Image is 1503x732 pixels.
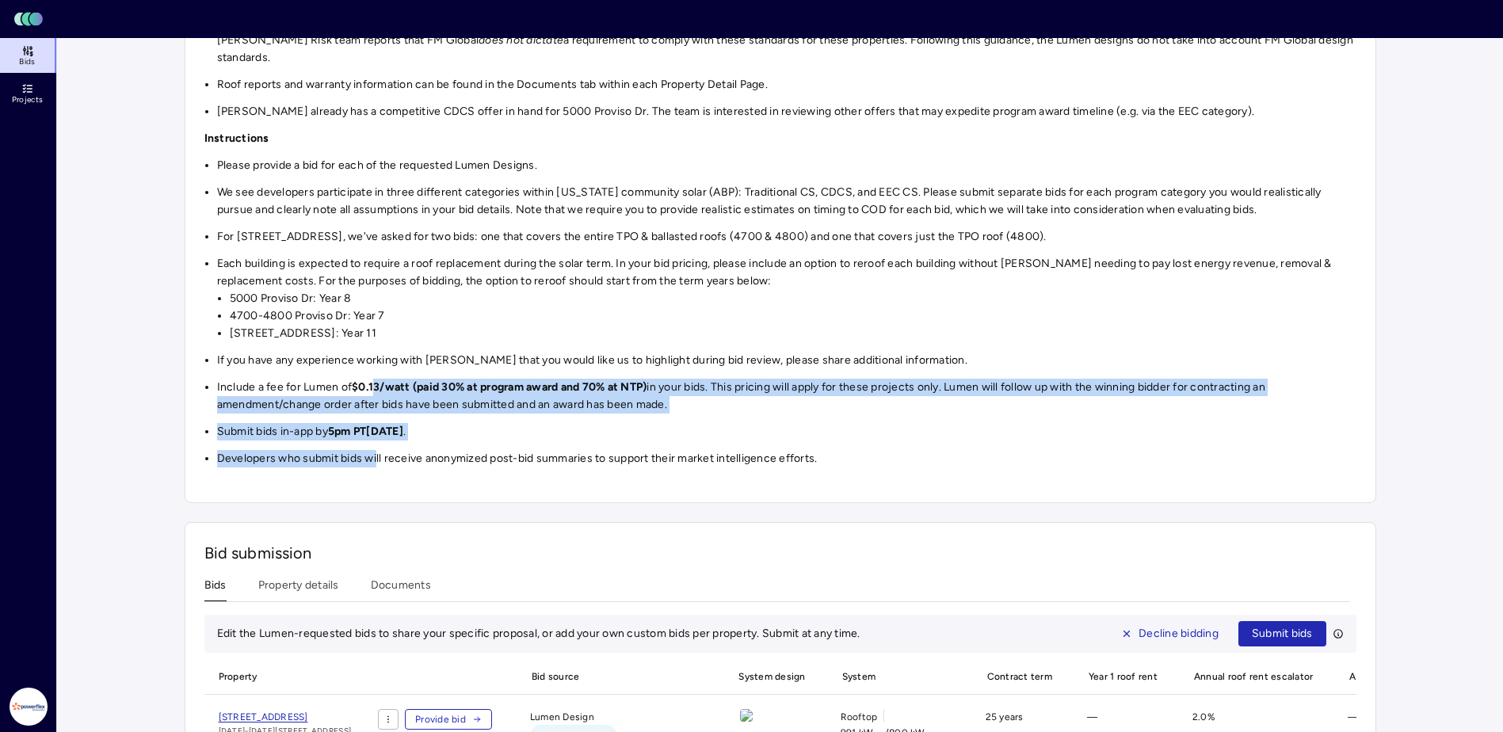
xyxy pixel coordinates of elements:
li: 5000 Proviso Dr: Year 8 [230,290,1356,307]
button: Submit bids [1238,621,1326,646]
img: view [740,709,753,722]
img: Powerflex [10,688,48,726]
span: Bid source [517,659,712,694]
button: Decline bidding [1108,621,1232,646]
li: 4700-4800 Proviso Dr: Year 7 [230,307,1356,325]
span: Bids [19,57,35,67]
span: Additional yearly payments [1335,659,1482,694]
li: Developers who submit bids will receive anonymized post-bid summaries to support their market int... [217,450,1356,467]
span: Provide bid [415,711,466,727]
li: [PERSON_NAME]' property insurance program includes several different insurers, with FM Global as ... [217,14,1356,67]
button: Provide bid [405,709,492,730]
span: System design [724,659,814,694]
span: Submit bids [1252,625,1313,642]
li: Each building is expected to require a roof replacement during the solar term. In your bid pricin... [217,255,1356,342]
li: If you have any experience working with [PERSON_NAME] that you would like us to highlight during ... [217,352,1356,369]
a: [STREET_ADDRESS] [219,709,352,725]
span: Decline bidding [1139,625,1219,642]
li: For [STREET_ADDRESS], we've asked for two bids: one that covers the entire TPO & ballasted roofs ... [217,228,1356,246]
li: Please provide a bid for each of the requested Lumen Designs. [217,157,1356,174]
li: We see developers participate in three different categories within [US_STATE] community solar (AB... [217,184,1356,219]
span: Contract term [973,659,1062,694]
strong: 5pm PT[DATE] [328,425,403,438]
span: System [828,659,960,694]
span: Projects [12,95,43,105]
li: Include a fee for Lumen of in your bids. This pricing will apply for these projects only. Lumen w... [217,379,1356,414]
strong: Instructions [204,132,269,145]
em: does not dictate [479,33,563,47]
strong: $0.13/watt (paid 30% at program award and 70% at NTP) [352,380,647,394]
span: Bid submission [204,543,312,562]
span: Edit the Lumen-requested bids to share your specific proposal, or add your own custom bids per pr... [217,627,860,640]
li: Submit bids in-app by . [217,423,1356,440]
li: [STREET_ADDRESS]: Year 11 [230,325,1356,342]
span: [STREET_ADDRESS] [219,711,308,722]
span: Property [204,659,353,694]
button: Bids [204,577,227,601]
button: Property details [258,577,339,601]
button: Documents [371,577,431,601]
span: Rooftop [841,709,878,725]
li: [PERSON_NAME] already has a competitive CDCS offer in hand for 5000 Proviso Dr. The team is inter... [217,103,1356,120]
span: Year 1 roof rent [1074,659,1167,694]
li: Roof reports and warranty information can be found in the Documents tab within each Property Deta... [217,76,1356,93]
span: Annual roof rent escalator [1180,659,1323,694]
